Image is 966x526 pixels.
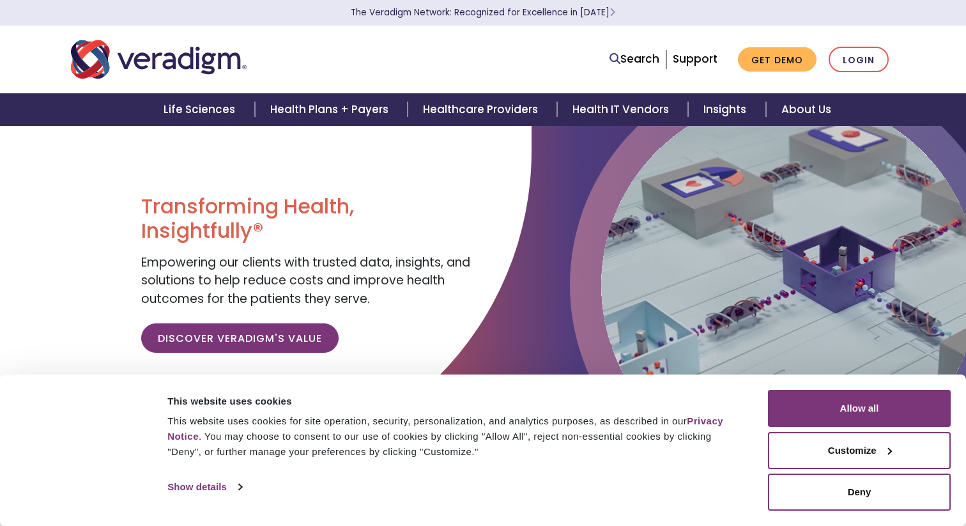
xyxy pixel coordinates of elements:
[141,323,339,353] a: Discover Veradigm's Value
[148,93,254,126] a: Life Sciences
[557,93,688,126] a: Health IT Vendors
[408,93,557,126] a: Healthcare Providers
[768,390,951,427] button: Allow all
[167,414,739,460] div: This website uses cookies for site operation, security, personalization, and analytics purposes, ...
[71,38,247,81] img: Veradigm logo
[167,394,739,409] div: This website uses cookies
[255,93,408,126] a: Health Plans + Payers
[609,50,659,68] a: Search
[768,432,951,469] button: Customize
[768,474,951,511] button: Deny
[738,47,816,72] a: Get Demo
[673,51,717,66] a: Support
[351,6,615,19] a: The Veradigm Network: Recognized for Excellence in [DATE]Learn More
[766,93,847,126] a: About Us
[688,93,765,126] a: Insights
[141,254,470,307] span: Empowering our clients with trusted data, insights, and solutions to help reduce costs and improv...
[167,477,241,497] a: Show details
[609,6,615,19] span: Learn More
[829,47,889,73] a: Login
[141,194,473,244] h1: Transforming Health, Insightfully®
